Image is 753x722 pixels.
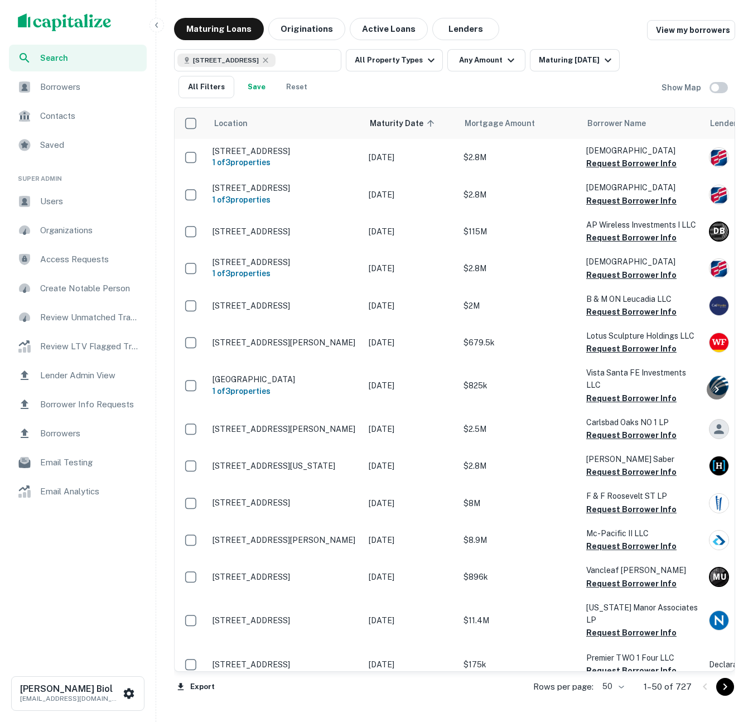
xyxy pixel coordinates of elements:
[40,195,140,208] span: Users
[586,540,677,553] button: Request Borrower Info
[369,336,452,349] p: [DATE]
[214,117,248,130] span: Location
[40,485,140,498] span: Email Analytics
[239,76,274,98] button: Save your search to get updates of matches that match your search criteria.
[447,49,525,71] button: Any Amount
[213,227,358,237] p: [STREET_ADDRESS]
[530,49,620,71] button: Maturing [DATE]
[369,497,452,509] p: [DATE]
[40,109,140,123] span: Contacts
[9,217,147,244] a: Organizations
[464,300,575,312] p: $2M
[464,225,575,238] p: $115M
[432,18,499,40] button: Lenders
[464,262,575,275] p: $2.8M
[40,427,140,440] span: Borrowers
[9,132,147,158] a: Saved
[9,304,147,331] a: Review Unmatched Transactions
[369,423,452,435] p: [DATE]
[369,151,452,163] p: [DATE]
[9,246,147,273] a: Access Requests
[586,392,677,405] button: Request Borrower Info
[268,18,345,40] button: Originations
[586,194,677,208] button: Request Borrower Info
[369,571,452,583] p: [DATE]
[369,658,452,671] p: [DATE]
[464,189,575,201] p: $2.8M
[193,55,259,65] span: [STREET_ADDRESS]
[369,379,452,392] p: [DATE]
[586,157,677,170] button: Request Borrower Info
[586,626,677,639] button: Request Borrower Info
[581,108,703,139] th: Borrower Name
[9,74,147,100] div: Borrowers
[207,108,363,139] th: Location
[213,301,358,311] p: [STREET_ADDRESS]
[9,449,147,476] a: Email Testing
[213,146,358,156] p: [STREET_ADDRESS]
[464,379,575,392] p: $825k
[586,293,698,305] p: B & M ON Leucadia LLC
[586,268,677,282] button: Request Borrower Info
[363,108,458,139] th: Maturity Date
[586,305,677,319] button: Request Borrower Info
[9,188,147,215] a: Users
[369,225,452,238] p: [DATE]
[18,13,112,31] img: capitalize-logo.png
[369,300,452,312] p: [DATE]
[40,311,140,324] span: Review Unmatched Transactions
[716,678,734,696] button: Go to next page
[174,18,264,40] button: Maturing Loans
[370,117,438,130] span: Maturity Date
[586,367,698,391] p: Vista Santa FE Investments LLC
[458,108,581,139] th: Mortgage Amount
[465,117,549,130] span: Mortgage Amount
[369,460,452,472] p: [DATE]
[9,362,147,389] a: Lender Admin View
[11,676,144,711] button: [PERSON_NAME] Biol[EMAIL_ADDRESS][DOMAIN_NAME]
[213,498,358,508] p: [STREET_ADDRESS]
[9,275,147,302] a: Create Notable Person
[9,420,147,447] a: Borrowers
[9,391,147,418] a: Borrower Info Requests
[369,189,452,201] p: [DATE]
[586,652,698,664] p: Premier TWO 1 Four LLC
[586,503,677,516] button: Request Borrower Info
[697,633,753,686] iframe: Chat Widget
[174,678,218,695] button: Export
[586,429,677,442] button: Request Borrower Info
[586,330,698,342] p: Lotus Sculpture Holdings LLC
[213,374,358,384] p: [GEOGRAPHIC_DATA]
[213,615,358,625] p: [STREET_ADDRESS]
[9,333,147,360] a: Review LTV Flagged Transactions
[586,219,698,231] p: AP Wireless Investments I LLC
[586,453,698,465] p: [PERSON_NAME] Saber
[350,18,428,40] button: Active Loans
[9,478,147,505] div: Email Analytics
[213,535,358,545] p: [STREET_ADDRESS][PERSON_NAME]
[40,282,140,295] span: Create Notable Person
[586,145,698,157] p: [DEMOGRAPHIC_DATA]
[213,660,358,670] p: [STREET_ADDRESS]
[40,253,140,266] span: Access Requests
[369,262,452,275] p: [DATE]
[586,231,677,244] button: Request Borrower Info
[40,369,140,382] span: Lender Admin View
[464,460,575,472] p: $2.8M
[464,497,575,509] p: $8M
[662,81,703,94] h6: Show Map
[9,103,147,129] a: Contacts
[464,151,575,163] p: $2.8M
[586,342,677,355] button: Request Borrower Info
[464,336,575,349] p: $679.5k
[586,465,677,479] button: Request Borrower Info
[213,572,358,582] p: [STREET_ADDRESS]
[346,49,443,71] button: All Property Types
